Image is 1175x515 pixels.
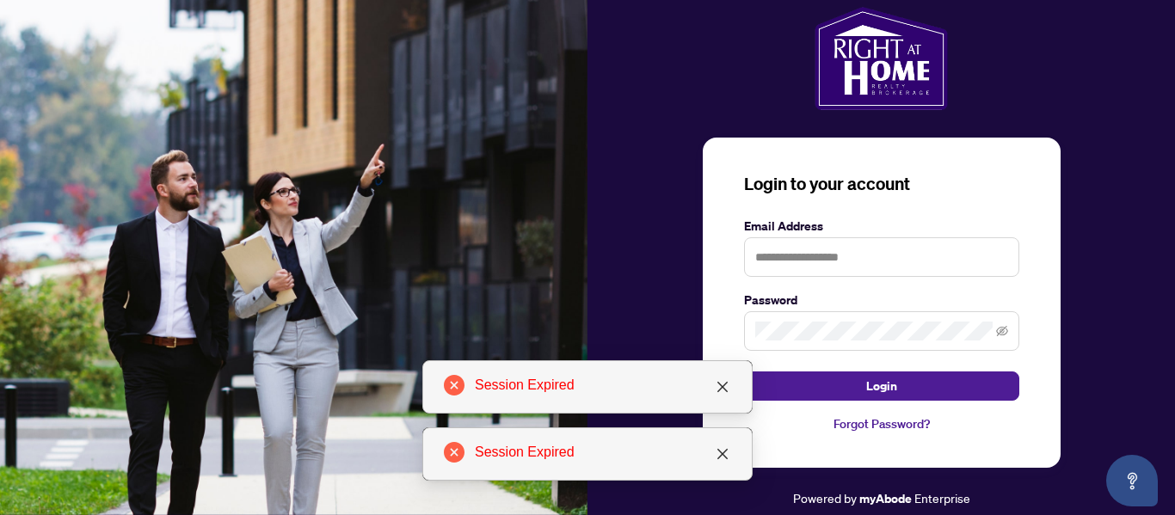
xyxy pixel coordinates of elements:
h3: Login to your account [744,172,1019,196]
span: Powered by [793,490,857,506]
button: Login [744,371,1019,401]
label: Password [744,291,1019,310]
img: ma-logo [815,7,948,110]
div: Session Expired [475,442,731,463]
a: Forgot Password? [744,414,1019,433]
span: Login [866,372,897,400]
span: close-circle [444,442,464,463]
label: Email Address [744,217,1019,236]
a: myAbode [859,489,912,508]
span: close [716,447,729,461]
a: Close [713,377,732,396]
span: eye-invisible [996,325,1008,337]
a: Close [713,444,732,463]
button: Open asap [1106,455,1158,506]
span: close [716,380,729,394]
div: Session Expired [475,375,731,395]
span: Enterprise [914,490,970,506]
span: close-circle [444,375,464,395]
